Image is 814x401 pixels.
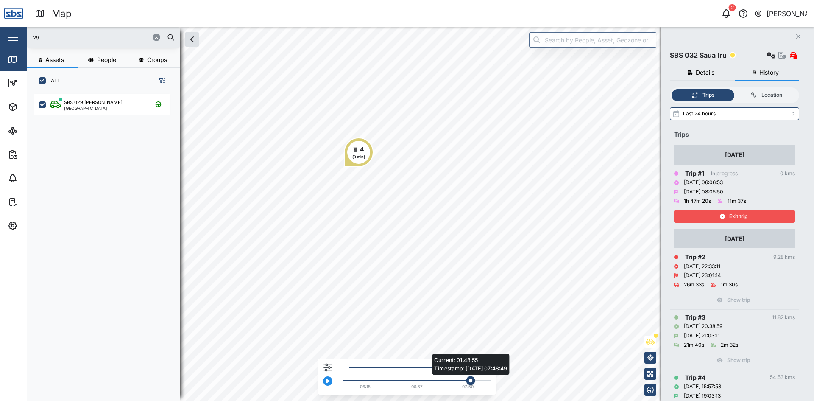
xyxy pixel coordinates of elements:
[411,384,423,390] div: 06:57
[64,99,123,106] div: SBS 029 [PERSON_NAME]
[684,322,722,331] div: [DATE] 20:38:59
[684,197,711,205] div: 1h 47m 20s
[64,106,123,110] div: [GEOGRAPHIC_DATA]
[780,170,795,178] div: 0 kms
[684,263,720,271] div: [DATE] 22:33:11
[22,102,48,112] div: Assets
[45,57,64,63] span: Assets
[721,341,738,349] div: 2m 32s
[462,384,474,390] div: 07:50
[22,221,52,230] div: Settings
[685,169,704,178] div: Trip # 1
[729,210,747,222] span: Exit trip
[761,91,782,99] div: Location
[344,137,374,167] div: Map marker
[22,79,60,88] div: Dashboard
[32,31,175,44] input: Search assets or drivers
[360,384,371,390] div: 06:15
[4,4,23,23] img: Main Logo
[529,32,656,48] input: Search by People, Asset, Geozone or Place
[674,210,795,223] button: Exit trip
[670,50,727,61] div: SBS 032 Saua Iru
[674,130,795,139] div: Trips
[696,70,714,76] span: Details
[754,8,807,20] button: [PERSON_NAME]
[729,4,736,11] div: 2
[147,57,167,63] span: Groups
[702,91,714,99] div: Trips
[711,170,738,178] div: In progress
[684,281,704,289] div: 26m 33s
[725,234,744,244] div: [DATE]
[34,91,179,394] div: grid
[770,373,795,381] div: 54.53 kms
[684,179,723,187] div: [DATE] 06:06:53
[773,253,795,261] div: 9.28 kms
[52,6,72,21] div: Map
[684,383,721,391] div: [DATE] 15:57:53
[684,188,723,196] div: [DATE] 08:05:50
[685,252,705,262] div: Trip # 2
[759,70,779,76] span: History
[22,150,51,159] div: Reports
[725,150,744,160] div: [DATE]
[22,174,48,183] div: Alarms
[22,126,42,135] div: Sites
[685,373,705,382] div: Trip # 4
[685,313,705,322] div: Trip # 3
[670,107,799,120] input: Select range
[721,281,738,289] div: 1m 30s
[684,272,721,280] div: [DATE] 23:01:14
[22,197,45,207] div: Tasks
[46,77,60,84] label: ALL
[728,197,746,205] div: 11m 37s
[97,57,116,63] span: People
[22,55,41,64] div: Map
[360,145,364,154] div: 4
[27,27,814,401] canvas: Map
[352,154,365,160] div: (9 min)
[767,8,807,19] div: [PERSON_NAME]
[684,332,720,340] div: [DATE] 21:03:11
[772,314,795,322] div: 11.82 kms
[684,392,721,400] div: [DATE] 19:03:13
[684,341,704,349] div: 21m 40s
